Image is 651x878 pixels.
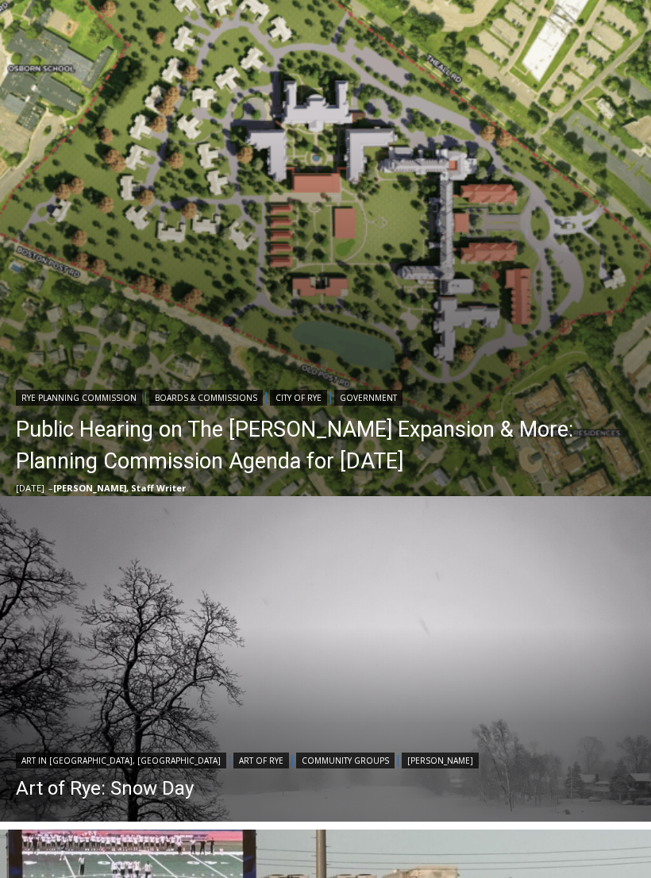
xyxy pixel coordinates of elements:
[53,483,186,495] a: [PERSON_NAME], Staff Writer
[296,753,395,769] a: Community Groups
[48,483,53,495] span: –
[1,160,160,198] a: Open Tues. - Sun. [PHONE_NUMBER]
[16,777,479,801] a: Art of Rye: Snow Day
[16,414,643,478] a: Public Hearing on The [PERSON_NAME] Expansion & More: Planning Commission Agenda for [DATE]
[149,391,263,406] a: Boards & Commissions
[16,750,479,769] div: | | |
[16,387,643,406] div: | | |
[233,753,289,769] a: Art of Rye
[402,753,479,769] a: [PERSON_NAME]
[5,164,156,224] span: Open Tues. - Sun. [PHONE_NUMBER]
[164,99,233,190] div: "the precise, almost orchestrated movements of cutting and assembling sushi and [PERSON_NAME] mak...
[16,391,142,406] a: Rye Planning Commission
[16,483,44,495] time: [DATE]
[16,753,226,769] a: Art in [GEOGRAPHIC_DATA], [GEOGRAPHIC_DATA]
[270,391,327,406] a: City of Rye
[334,391,403,406] a: Government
